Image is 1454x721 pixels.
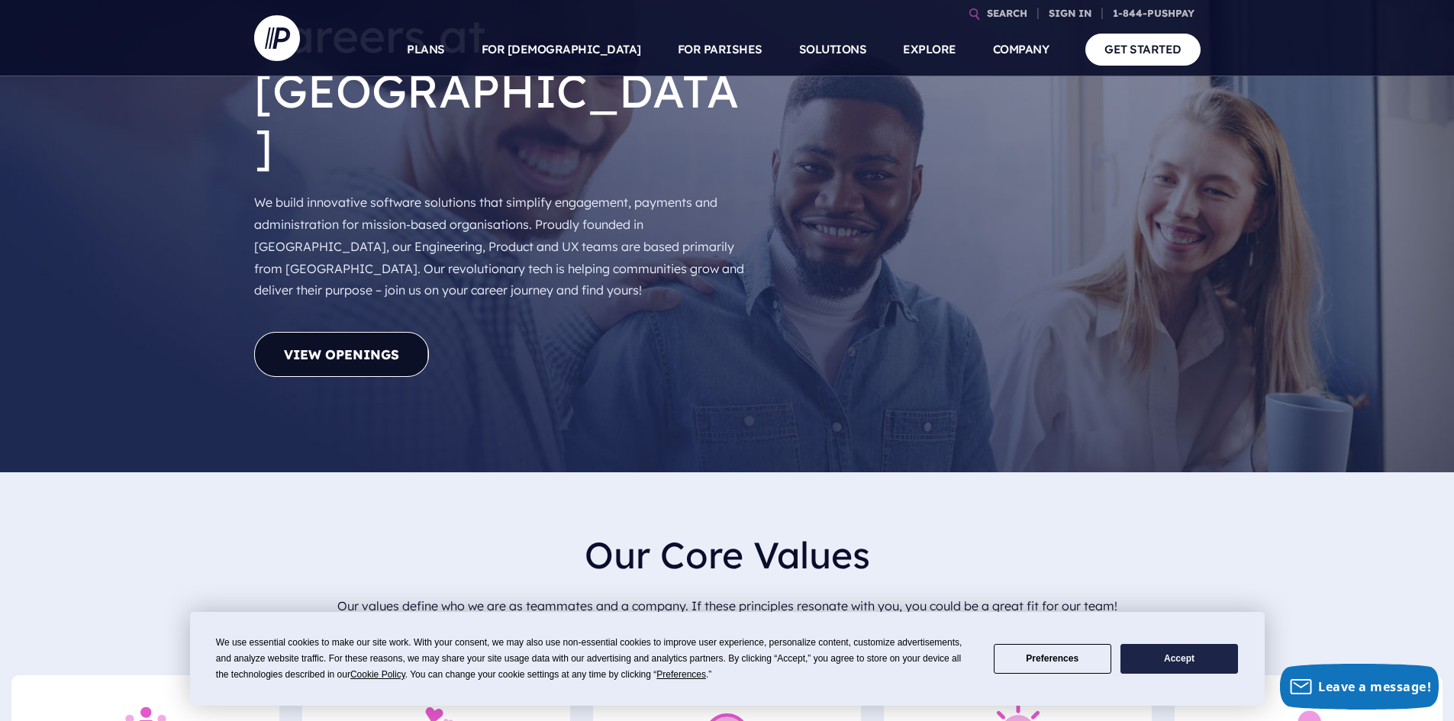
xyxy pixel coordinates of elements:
button: Leave a message! [1280,664,1439,710]
span: Cookie Policy [350,669,405,680]
a: GET STARTED [1085,34,1201,65]
a: FOR [DEMOGRAPHIC_DATA] [482,23,641,76]
p: We build innovative software solutions that simplify engagement, payments and administration for ... [254,185,750,307]
a: SOLUTIONS [799,23,867,76]
a: COMPANY [993,23,1049,76]
h2: Our Core Values [266,521,1188,589]
a: PLANS [407,23,445,76]
button: Preferences [994,644,1111,674]
p: Our values define who we are as teammates and a company. If these principles resonate with you, y... [266,589,1188,623]
button: Accept [1120,644,1238,674]
div: We use essential cookies to make our site work. With your consent, we may also use non-essential ... [216,635,975,683]
a: View Openings [254,332,429,377]
a: FOR PARISHES [678,23,762,76]
a: EXPLORE [903,23,956,76]
span: Preferences [656,669,706,680]
div: Cookie Consent Prompt [190,612,1265,706]
span: Leave a message! [1318,678,1431,695]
